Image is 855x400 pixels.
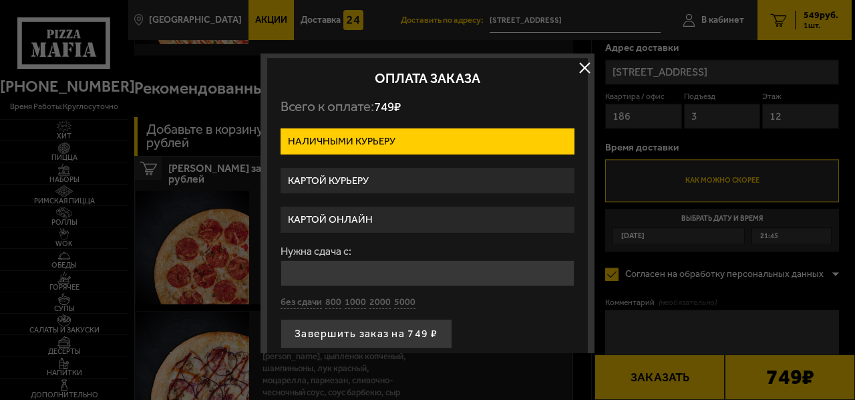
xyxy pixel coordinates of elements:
[281,319,452,348] button: Завершить заказ на 749 ₽
[281,98,574,115] p: Всего к оплате:
[281,296,322,309] button: без сдачи
[281,128,574,155] label: Наличными курьеру
[281,72,574,85] h2: Оплата заказа
[345,296,366,309] button: 1000
[281,207,574,233] label: Картой онлайн
[394,296,415,309] button: 5000
[374,99,401,114] span: 749 ₽
[281,246,574,257] label: Нужна сдача с:
[369,296,391,309] button: 2000
[325,296,341,309] button: 800
[281,168,574,194] label: Картой курьеру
